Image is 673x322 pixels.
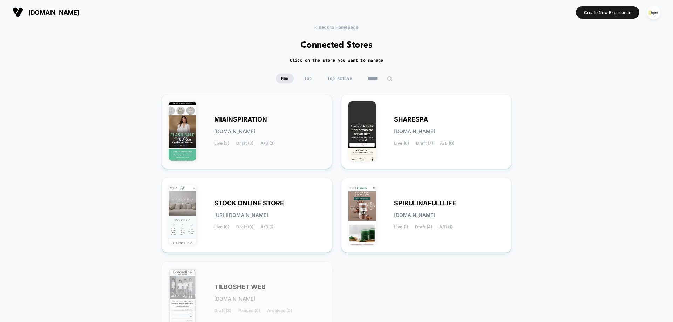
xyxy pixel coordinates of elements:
span: TILBOSHET WEB [214,285,266,289]
span: [DOMAIN_NAME] [394,129,435,134]
span: A/B (3) [260,141,275,146]
span: A/B (0) [440,141,454,146]
img: edit [387,76,392,81]
span: SPIRULINAFULLLIFE [394,201,456,206]
span: [URL][DOMAIN_NAME] [214,213,268,218]
span: Draft (0) [236,225,253,229]
img: Visually logo [13,7,23,18]
span: Live (0) [394,141,409,146]
img: SHARESPA [348,101,376,161]
img: SPIRULINAFULLLIFE [348,185,376,245]
span: Paused (0) [238,308,260,313]
h2: Click on the store you want to manage [290,57,383,63]
span: Archived (0) [267,308,292,313]
span: Live (0) [214,225,229,229]
span: SHARESPA [394,117,428,122]
span: [DOMAIN_NAME] [214,129,255,134]
span: Draft (3) [214,308,231,313]
h1: Connected Stores [301,40,373,50]
span: New [276,74,294,83]
span: [DOMAIN_NAME] [214,296,255,301]
button: Create New Experience [576,6,639,19]
button: ppic [645,5,662,20]
span: A/B (0) [260,225,275,229]
span: < Back to Homepage [314,25,358,30]
span: STOCK ONLINE STORE [214,201,284,206]
span: MIAINSPIRATION [214,117,267,122]
img: ppic [647,6,660,19]
button: [DOMAIN_NAME] [11,7,81,18]
span: Top [299,74,317,83]
img: MIAINSPIRATION [169,101,196,161]
span: [DOMAIN_NAME] [394,213,435,218]
span: Live (1) [394,225,408,229]
img: STOCK_ONLINE_STORE [169,185,196,245]
span: Draft (4) [415,225,432,229]
span: [DOMAIN_NAME] [28,9,79,16]
span: Top Active [322,74,357,83]
span: Draft (3) [236,141,253,146]
span: Draft (7) [416,141,433,146]
span: Live (3) [214,141,229,146]
span: A/B (1) [439,225,453,229]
